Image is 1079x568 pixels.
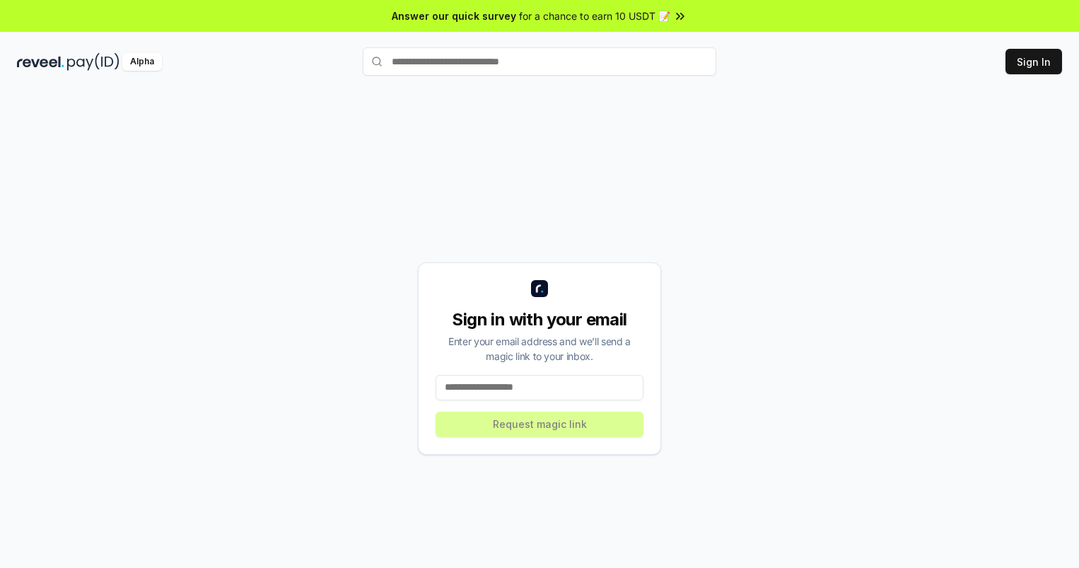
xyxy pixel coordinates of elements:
span: for a chance to earn 10 USDT 📝 [519,8,670,23]
button: Sign In [1005,49,1062,74]
div: Enter your email address and we’ll send a magic link to your inbox. [436,334,643,364]
img: pay_id [67,53,119,71]
img: reveel_dark [17,53,64,71]
span: Answer our quick survey [392,8,516,23]
div: Sign in with your email [436,308,643,331]
img: logo_small [531,280,548,297]
div: Alpha [122,53,162,71]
